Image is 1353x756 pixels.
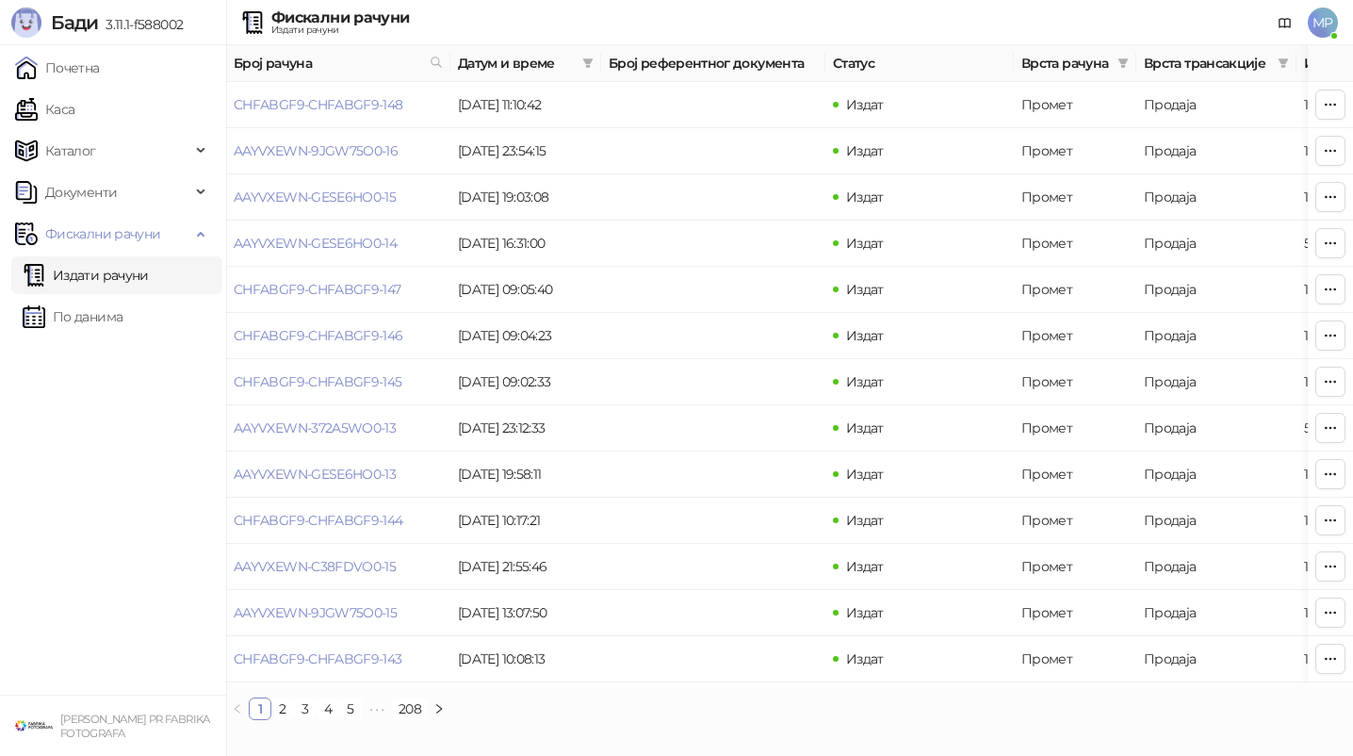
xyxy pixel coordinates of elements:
[458,53,575,74] span: Датум и време
[234,419,396,436] a: AAYVXEWN-372A5WO0-13
[1014,267,1136,313] td: Промет
[15,90,74,128] a: Каса
[23,256,149,294] a: Издати рачуни
[226,267,450,313] td: CHFABGF9-CHFABGF9-147
[1021,53,1110,74] span: Врста рачуна
[362,698,392,720] span: •••
[1014,405,1136,452] td: Промет
[60,713,210,740] small: [PERSON_NAME] PR FABRIKA FOTOGRAFA
[846,142,884,159] span: Издат
[234,512,403,529] a: CHFABGF9-CHFABGF9-144
[1136,544,1296,590] td: Продаја
[318,698,338,719] a: 4
[11,8,41,38] img: Logo
[226,698,249,720] li: Претходна страна
[1114,49,1133,77] span: filter
[226,498,450,544] td: CHFABGF9-CHFABGF9-144
[1136,359,1296,405] td: Продаја
[846,327,884,344] span: Издат
[601,45,825,82] th: Број референтног документа
[450,452,601,498] td: [DATE] 19:58:11
[450,313,601,359] td: [DATE] 09:04:23
[450,82,601,128] td: [DATE] 11:10:42
[846,466,884,483] span: Издат
[450,174,601,221] td: [DATE] 19:03:08
[450,498,601,544] td: [DATE] 10:17:21
[226,698,249,720] button: left
[226,452,450,498] td: AAYVXEWN-GESE6HO0-13
[234,235,397,252] a: AAYVXEWN-GESE6HO0-14
[226,221,450,267] td: AAYVXEWN-GESE6HO0-14
[295,698,316,719] a: 3
[234,96,403,113] a: CHFABGF9-CHFABGF9-148
[846,512,884,529] span: Издат
[1014,359,1136,405] td: Промет
[271,10,409,25] div: Фискални рачуни
[234,53,422,74] span: Број рачуна
[450,267,601,313] td: [DATE] 09:05:40
[846,96,884,113] span: Издат
[51,11,98,34] span: Бади
[294,698,317,720] li: 3
[582,58,594,69] span: filter
[340,698,361,719] a: 5
[1136,498,1296,544] td: Продаја
[1014,636,1136,682] td: Промет
[433,703,445,715] span: right
[1136,313,1296,359] td: Продаја
[1117,58,1129,69] span: filter
[1308,8,1338,38] span: MP
[450,359,601,405] td: [DATE] 09:02:33
[1014,221,1136,267] td: Промет
[45,173,117,211] span: Документи
[1136,405,1296,452] td: Продаја
[226,544,450,590] td: AAYVXEWN-C38FDVO0-15
[234,604,397,621] a: AAYVXEWN-9JGW75O0-15
[234,650,402,667] a: CHFABGF9-CHFABGF9-143
[1136,636,1296,682] td: Продаја
[271,25,409,35] div: Издати рачуни
[15,707,53,745] img: 64x64-companyLogo-38624034-993d-4b3e-9699-b297fbaf4d83.png
[272,698,293,719] a: 2
[846,419,884,436] span: Издат
[1136,452,1296,498] td: Продаја
[339,698,362,720] li: 5
[249,698,271,720] li: 1
[393,698,427,719] a: 208
[825,45,1014,82] th: Статус
[1014,82,1136,128] td: Промет
[1014,452,1136,498] td: Промет
[1274,49,1293,77] span: filter
[23,298,122,336] a: По данима
[250,698,270,719] a: 1
[362,698,392,720] li: Следећих 5 Страна
[1144,53,1270,74] span: Врста трансакције
[846,604,884,621] span: Издат
[1014,544,1136,590] td: Промет
[234,189,396,205] a: AAYVXEWN-GESE6HO0-15
[15,49,100,87] a: Почетна
[450,221,601,267] td: [DATE] 16:31:00
[1136,221,1296,267] td: Продаја
[45,132,96,170] span: Каталог
[1136,128,1296,174] td: Продаја
[450,128,601,174] td: [DATE] 23:54:15
[846,650,884,667] span: Издат
[234,373,402,390] a: CHFABGF9-CHFABGF9-145
[234,558,396,575] a: AAYVXEWN-C38FDVO0-15
[1270,8,1300,38] a: Документација
[226,82,450,128] td: CHFABGF9-CHFABGF9-148
[846,235,884,252] span: Издат
[1136,590,1296,636] td: Продаја
[226,313,450,359] td: CHFABGF9-CHFABGF9-146
[232,703,243,715] span: left
[1136,82,1296,128] td: Продаја
[234,281,401,298] a: CHFABGF9-CHFABGF9-147
[1014,128,1136,174] td: Промет
[1136,174,1296,221] td: Продаја
[226,128,450,174] td: AAYVXEWN-9JGW75O0-16
[1278,58,1289,69] span: filter
[1014,174,1136,221] td: Промет
[450,636,601,682] td: [DATE] 10:08:13
[1014,498,1136,544] td: Промет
